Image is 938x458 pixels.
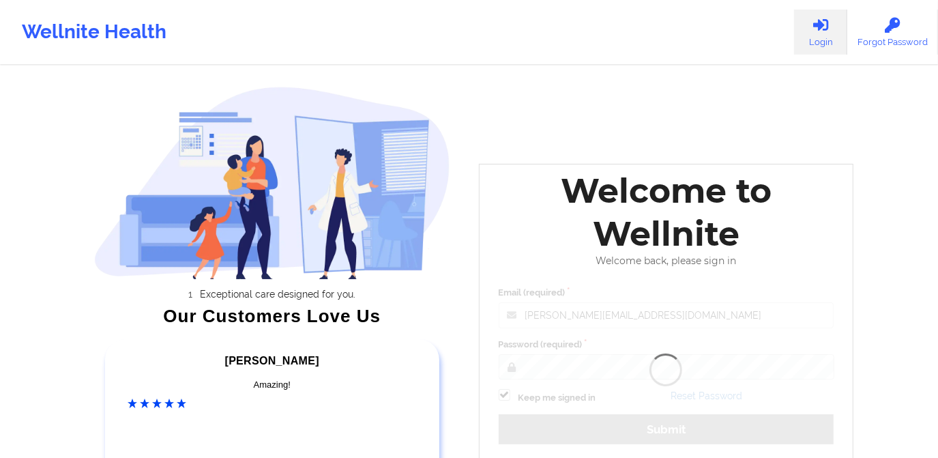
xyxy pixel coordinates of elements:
a: Forgot Password [847,10,938,55]
div: Welcome to Wellnite [489,169,844,255]
div: Welcome back, please sign in [489,255,844,267]
li: Exceptional care designed for you. [106,289,450,300]
img: wellnite-auth-hero_200.c722682e.png [94,86,450,279]
span: [PERSON_NAME] [225,355,319,367]
div: Amazing! [128,378,417,392]
div: Our Customers Love Us [94,309,450,323]
a: Login [794,10,847,55]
